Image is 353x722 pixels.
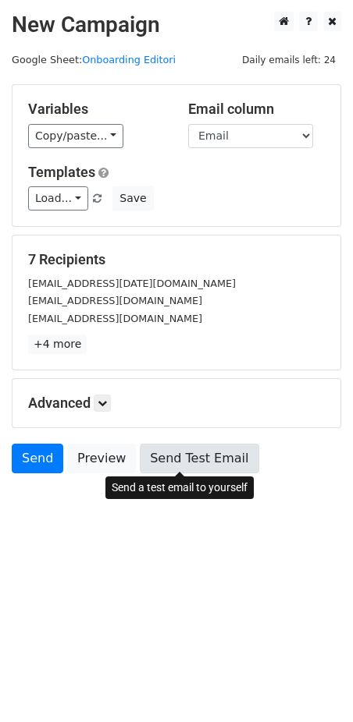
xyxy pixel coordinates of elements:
small: Google Sheet: [12,54,176,65]
a: Send Test Email [140,444,259,473]
small: [EMAIL_ADDRESS][DOMAIN_NAME] [28,295,202,306]
div: Send a test email to yourself [105,476,254,499]
small: [EMAIL_ADDRESS][DOMAIN_NAME] [28,313,202,324]
a: Preview [67,444,136,473]
a: Templates [28,164,95,180]
a: +4 more [28,334,87,354]
a: Load... [28,186,88,211]
a: Daily emails left: 24 [237,54,341,65]
h5: Advanced [28,395,325,412]
iframe: Chat Widget [275,647,353,722]
h5: Email column [188,101,325,118]
a: Onboarding Editori [82,54,176,65]
h5: Variables [28,101,165,118]
h2: New Campaign [12,12,341,38]
span: Daily emails left: 24 [237,51,341,69]
small: [EMAIL_ADDRESS][DATE][DOMAIN_NAME] [28,278,236,289]
a: Send [12,444,63,473]
h5: 7 Recipients [28,251,325,268]
a: Copy/paste... [28,124,123,148]
button: Save [112,186,153,211]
